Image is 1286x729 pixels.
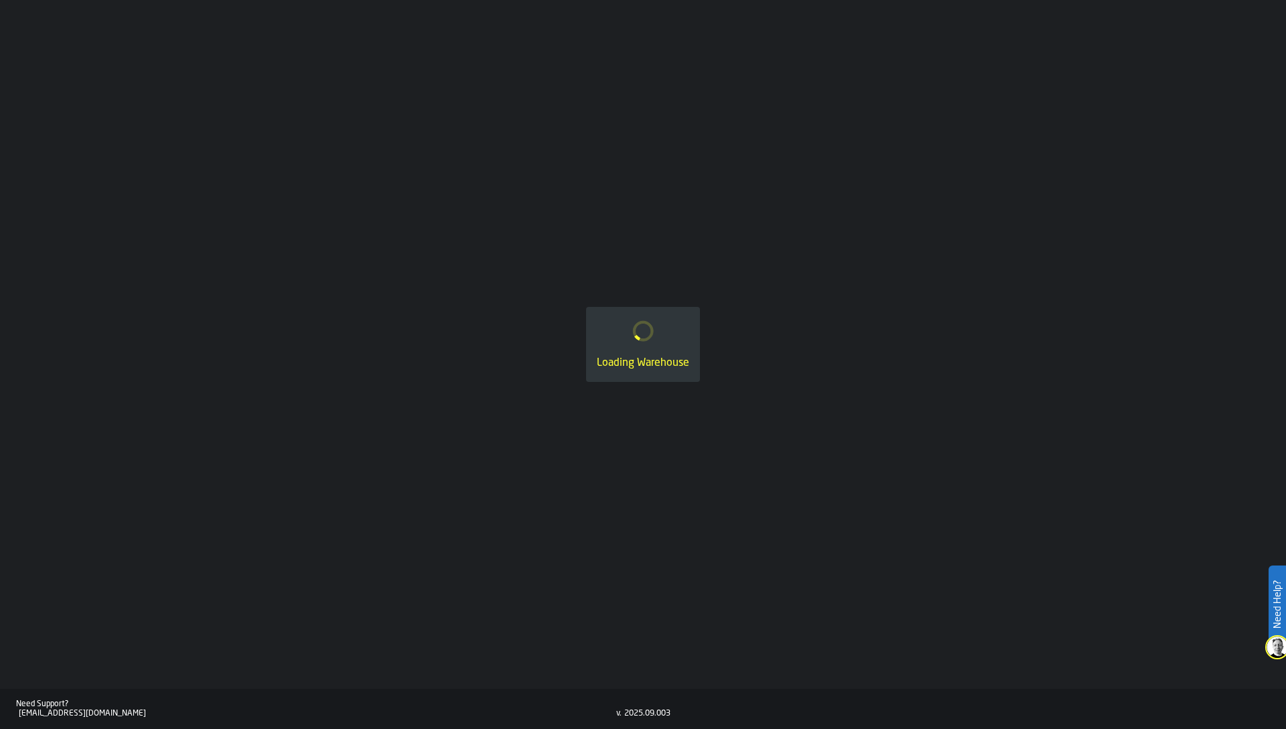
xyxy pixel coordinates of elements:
[616,709,622,718] div: v.
[16,700,616,718] a: Need Support?[EMAIL_ADDRESS][DOMAIN_NAME]
[624,709,670,718] div: 2025.09.003
[597,355,689,371] div: Loading Warehouse
[1270,567,1285,642] label: Need Help?
[16,700,616,709] div: Need Support?
[19,709,616,718] div: [EMAIL_ADDRESS][DOMAIN_NAME]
